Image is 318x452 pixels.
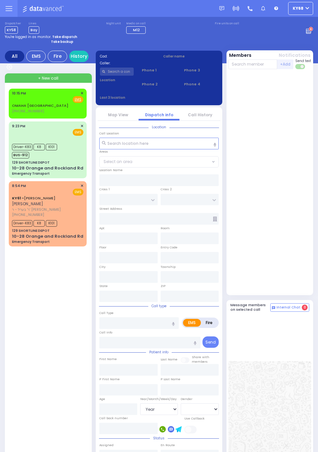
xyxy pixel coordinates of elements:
[12,195,24,201] span: KY61 -
[140,397,178,401] div: Year/Month/Week/Day
[100,54,155,59] label: Cad:
[202,336,219,348] button: Send
[161,265,176,269] label: Township
[192,359,208,364] span: members
[12,239,50,244] div: Emergency Transport
[73,129,83,136] span: EMS
[22,5,66,13] img: Logo
[12,91,26,96] span: 10:15 PM
[188,112,212,118] a: Call History
[12,144,32,150] span: Driver-K83
[161,377,180,382] label: P Last Name
[12,228,50,233] div: 129 SHORTLINE DEPOT
[181,397,192,401] label: Gender
[142,82,176,87] span: Phone 2
[276,305,300,310] span: Internal Chat
[99,265,105,269] label: City
[229,52,251,59] button: Members
[99,330,112,335] label: Call Info
[12,171,50,176] div: Emergency Transport
[133,27,140,32] span: M12
[12,103,68,108] a: OMAHA [GEOGRAPHIC_DATA]
[146,350,172,355] span: Patient info
[184,416,204,421] label: Use Callback
[12,160,50,165] div: 129 SHORTLINE DEPOT
[99,207,122,211] label: Street Address
[99,138,219,149] input: Search location here
[99,131,119,136] label: Call Location
[33,144,45,150] span: K8
[288,2,313,15] button: ky68
[184,68,218,73] span: Phone 3
[145,112,173,118] a: Dispatch info
[161,357,177,362] label: Last Name
[295,63,306,70] label: Turn off text
[148,304,170,308] span: Call type
[99,226,104,231] label: Apt
[99,377,120,382] label: P First Name
[99,284,108,288] label: State
[5,22,21,26] label: Dispatcher
[5,34,51,39] span: You're logged in as monitor.
[99,149,108,154] label: Areas
[73,189,83,195] span: EMS
[99,357,117,361] label: First Name
[52,34,77,39] strong: Take dispatch
[100,95,159,100] label: Last 3 location
[5,26,18,34] span: KY58
[142,68,176,73] span: Phone 1
[99,443,114,447] label: Assigned
[33,220,45,227] span: K8
[126,22,148,26] label: Medic on call
[150,436,168,441] span: Status
[48,51,67,62] div: Fire
[215,22,239,26] label: Fire units on call
[213,217,217,221] span: Other building occupants
[161,284,165,288] label: ZIP
[12,152,29,158] span: BUS-912
[99,311,114,315] label: Call Type
[293,6,303,11] span: ky68
[99,187,110,192] label: Cross 1
[80,123,83,129] span: ✕
[12,207,81,212] span: ר' בערל - ר' [PERSON_NAME]
[29,22,39,26] label: Lines
[163,54,218,59] label: Caller name
[219,6,224,11] img: message.svg
[106,22,121,26] label: Night unit
[230,303,271,311] h5: Message members on selected call
[184,82,218,87] span: Phone 4
[149,125,169,130] span: Location
[12,201,43,207] span: [PERSON_NAME]
[272,306,275,309] img: comment-alt.png
[12,183,26,188] span: 8:54 PM
[80,183,83,189] span: ✕
[46,144,57,150] span: K101
[12,124,25,129] span: 9:23 PM
[183,319,201,327] label: EMS
[12,108,44,114] span: [PHONE_NUMBER]
[12,233,83,240] div: 10-28 Orange and Rockland Rd
[161,245,177,250] label: Entry Code
[26,51,46,62] div: EMS
[99,245,106,250] label: Floor
[161,443,175,447] label: En Route
[295,58,311,63] span: Send text
[302,305,308,310] span: 0
[228,59,277,69] input: Search member
[161,187,172,192] label: Cross 2
[51,39,73,44] strong: Take backup
[69,51,89,62] a: History
[201,319,218,327] label: Fire
[99,397,105,401] label: Age
[99,168,123,172] label: Location Name
[100,68,134,76] input: Search a contact
[29,26,39,34] span: Bay
[270,303,309,312] button: Internal Chat 0
[12,165,83,171] div: 10-28 Orange and Rockland Rd
[5,51,24,62] div: All
[279,52,311,59] button: Notifications
[46,220,57,227] span: K101
[80,91,83,96] span: ✕
[75,97,81,102] u: EMS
